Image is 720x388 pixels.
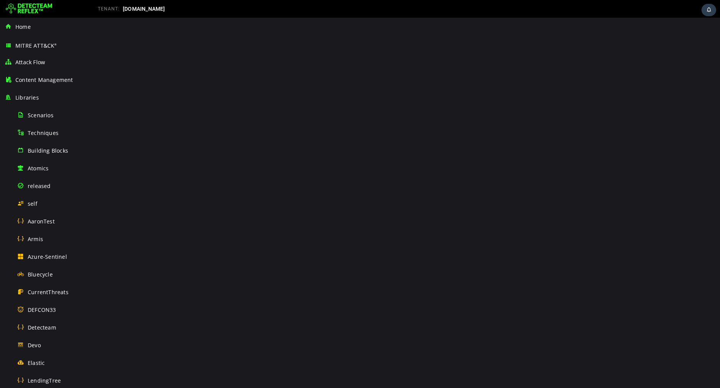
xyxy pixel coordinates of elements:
[28,359,45,366] span: Elastic
[28,377,61,384] span: LendingTree
[6,3,52,15] img: Detecteam logo
[98,6,120,12] span: TENANT:
[15,76,73,83] span: Content Management
[28,112,54,119] span: Scenarios
[28,235,43,243] span: Armis
[28,182,51,190] span: released
[28,324,56,331] span: Detecteam
[28,147,68,154] span: Building Blocks
[15,42,57,49] span: MITRE ATT&CK
[28,271,53,278] span: Bluecycle
[123,6,165,12] span: [DOMAIN_NAME]
[28,200,37,207] span: self
[28,306,56,313] span: DEFCON33
[28,165,49,172] span: Atomics
[28,129,59,137] span: Techniques
[54,43,57,46] sup: ®
[15,58,45,66] span: Attack Flow
[28,253,67,260] span: Azure-Sentinel
[702,4,716,16] div: Task Notifications
[15,94,39,101] span: Libraries
[15,23,31,30] span: Home
[28,218,55,225] span: AaronTest
[28,341,41,349] span: Devo
[28,288,69,296] span: CurrentThreats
